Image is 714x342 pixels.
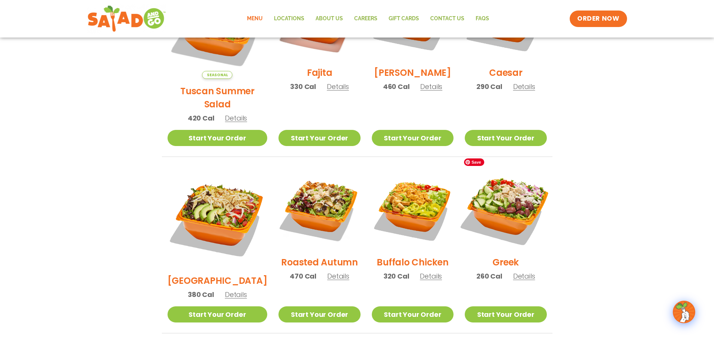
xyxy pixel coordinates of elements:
[513,271,535,281] span: Details
[425,10,470,27] a: Contact Us
[168,130,268,146] a: Start Your Order
[476,271,502,281] span: 260 Cal
[281,256,358,269] h2: Roasted Autumn
[327,82,349,91] span: Details
[674,301,695,322] img: wpChatIcon
[268,10,310,27] a: Locations
[458,161,554,257] img: Product photo for Greek Salad
[372,130,454,146] a: Start Your Order
[290,81,316,92] span: 330 Cal
[349,10,383,27] a: Careers
[372,306,454,322] a: Start Your Order
[420,82,442,91] span: Details
[168,274,268,287] h2: [GEOGRAPHIC_DATA]
[241,10,268,27] a: Menu
[225,290,247,299] span: Details
[383,81,410,92] span: 460 Cal
[465,306,546,322] a: Start Your Order
[513,82,535,91] span: Details
[278,168,360,250] img: Product photo for Roasted Autumn Salad
[372,168,454,250] img: Product photo for Buffalo Chicken Salad
[570,11,627,27] a: ORDER NOW
[492,256,519,269] h2: Greek
[168,306,268,322] a: Start Your Order
[577,14,619,23] span: ORDER NOW
[202,71,232,79] span: Seasonal
[464,158,484,166] span: Save
[168,168,268,268] img: Product photo for BBQ Ranch Salad
[168,84,268,111] h2: Tuscan Summer Salad
[307,66,332,79] h2: Fajita
[327,271,349,281] span: Details
[420,271,442,281] span: Details
[465,130,546,146] a: Start Your Order
[290,271,316,281] span: 470 Cal
[87,4,166,34] img: new-SAG-logo-768×292
[188,113,214,123] span: 420 Cal
[241,10,495,27] nav: Menu
[278,130,360,146] a: Start Your Order
[310,10,349,27] a: About Us
[489,66,522,79] h2: Caesar
[476,81,502,92] span: 290 Cal
[377,256,448,269] h2: Buffalo Chicken
[374,66,451,79] h2: [PERSON_NAME]
[383,271,409,281] span: 320 Cal
[188,289,214,300] span: 380 Cal
[470,10,495,27] a: FAQs
[383,10,425,27] a: GIFT CARDS
[278,306,360,322] a: Start Your Order
[225,113,247,123] span: Details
